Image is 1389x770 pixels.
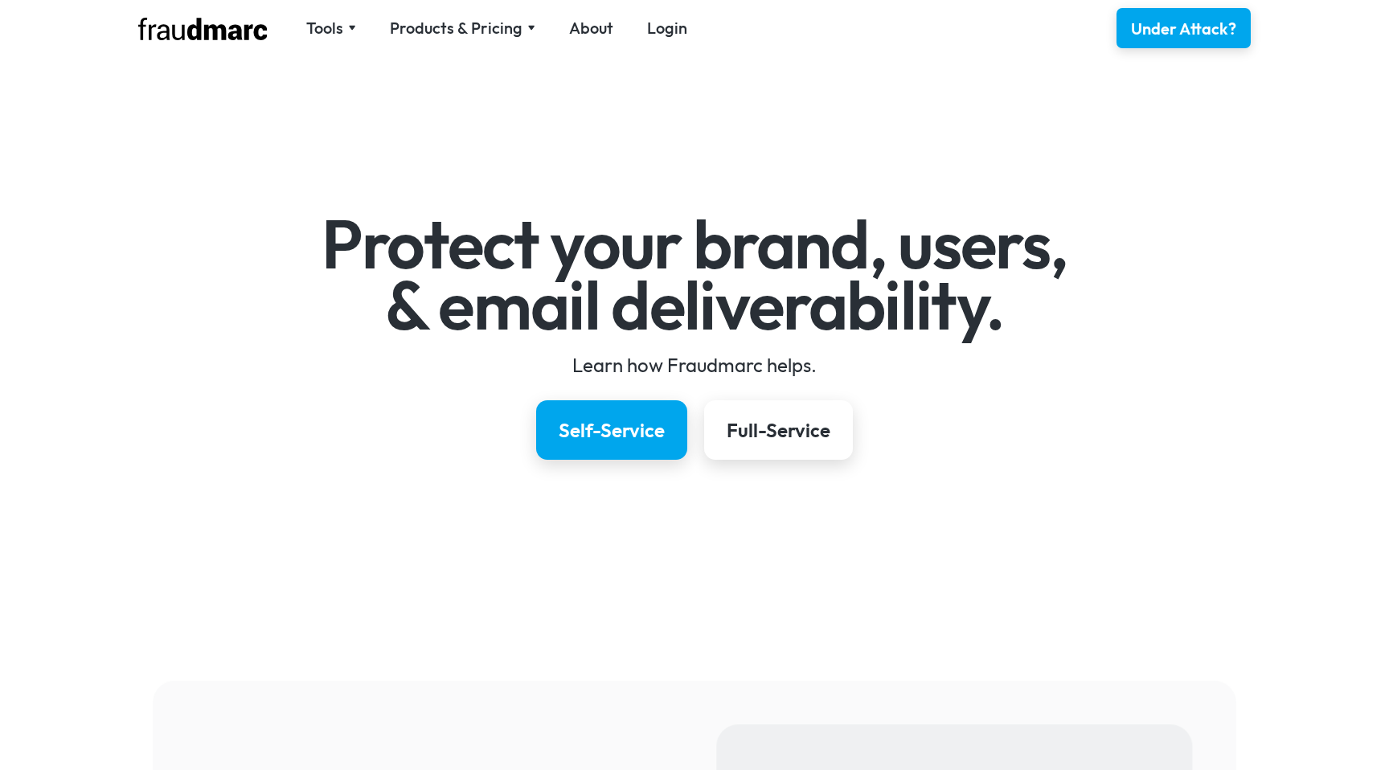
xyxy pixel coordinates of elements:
a: Login [647,17,687,39]
div: Full-Service [727,417,830,443]
a: About [569,17,613,39]
div: Products & Pricing [390,17,535,39]
div: Self-Service [559,417,665,443]
div: Tools [306,17,356,39]
h1: Protect your brand, users, & email deliverability. [228,214,1162,335]
div: Tools [306,17,343,39]
a: Full-Service [704,400,853,460]
a: Under Attack? [1117,8,1251,48]
a: Self-Service [536,400,687,460]
div: Learn how Fraudmarc helps. [228,352,1162,378]
div: Under Attack? [1131,18,1236,40]
div: Products & Pricing [390,17,522,39]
